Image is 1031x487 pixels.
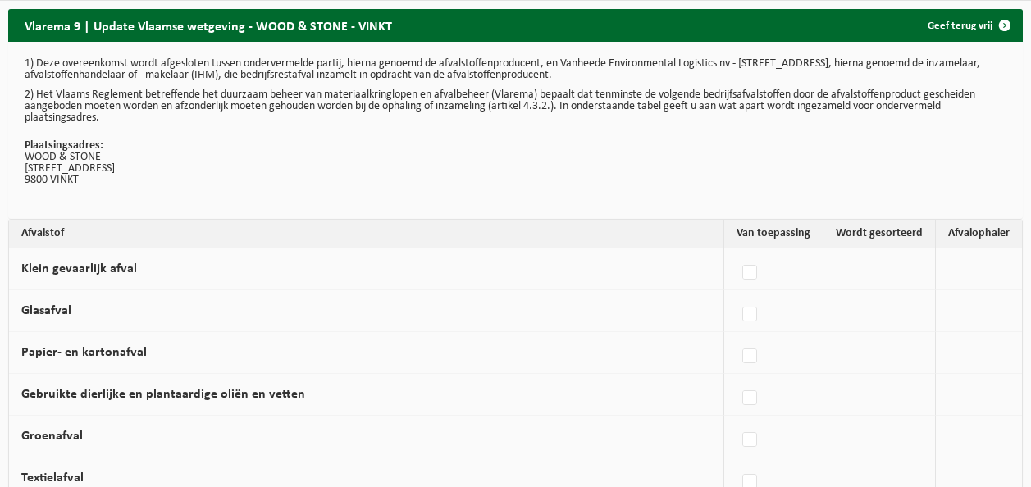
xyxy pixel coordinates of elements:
th: Wordt gesorteerd [823,220,936,248]
p: WOOD & STONE [STREET_ADDRESS] 9800 VINKT [25,140,1006,186]
label: Klein gevaarlijk afval [21,262,137,275]
h2: Vlarema 9 | Update Vlaamse wetgeving - WOOD & STONE - VINKT [8,9,408,41]
label: Gebruikte dierlijke en plantaardige oliën en vetten [21,388,305,401]
label: Groenafval [21,430,83,443]
p: 1) Deze overeenkomst wordt afgesloten tussen ondervermelde partij, hierna genoemd de afvalstoffen... [25,58,1006,81]
p: 2) Het Vlaams Reglement betreffende het duurzaam beheer van materiaalkringlopen en afvalbeheer (V... [25,89,1006,124]
label: Textielafval [21,471,84,485]
th: Afvalstof [9,220,724,248]
label: Papier- en kartonafval [21,346,147,359]
strong: Plaatsingsadres: [25,139,103,152]
label: Glasafval [21,304,71,317]
th: Afvalophaler [936,220,1022,248]
th: Van toepassing [724,220,823,248]
a: Geef terug vrij [915,9,1021,42]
